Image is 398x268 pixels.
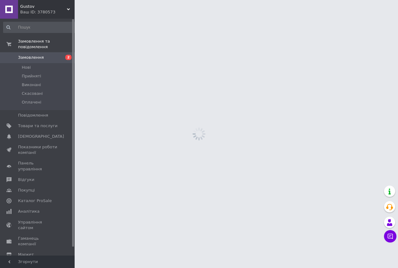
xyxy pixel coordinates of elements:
[22,99,41,105] span: Оплачені
[18,236,58,247] span: Гаманець компанії
[22,73,41,79] span: Прийняті
[20,9,75,15] div: Ваш ID: 3780573
[18,144,58,155] span: Показники роботи компанії
[18,219,58,231] span: Управління сайтом
[18,39,75,50] span: Замовлення та повідомлення
[18,209,39,214] span: Аналітика
[18,134,64,139] span: [DEMOGRAPHIC_DATA]
[20,4,67,9] span: Gustov
[22,82,41,88] span: Виконані
[18,160,58,172] span: Панель управління
[384,230,396,243] button: Чат з покупцем
[18,177,34,183] span: Відгуки
[22,91,43,96] span: Скасовані
[18,113,48,118] span: Повідомлення
[18,55,44,60] span: Замовлення
[65,55,72,60] span: 2
[18,187,35,193] span: Покупці
[18,123,58,129] span: Товари та послуги
[18,198,52,204] span: Каталог ProSale
[18,252,34,257] span: Маркет
[3,22,77,33] input: Пошук
[22,65,31,70] span: Нові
